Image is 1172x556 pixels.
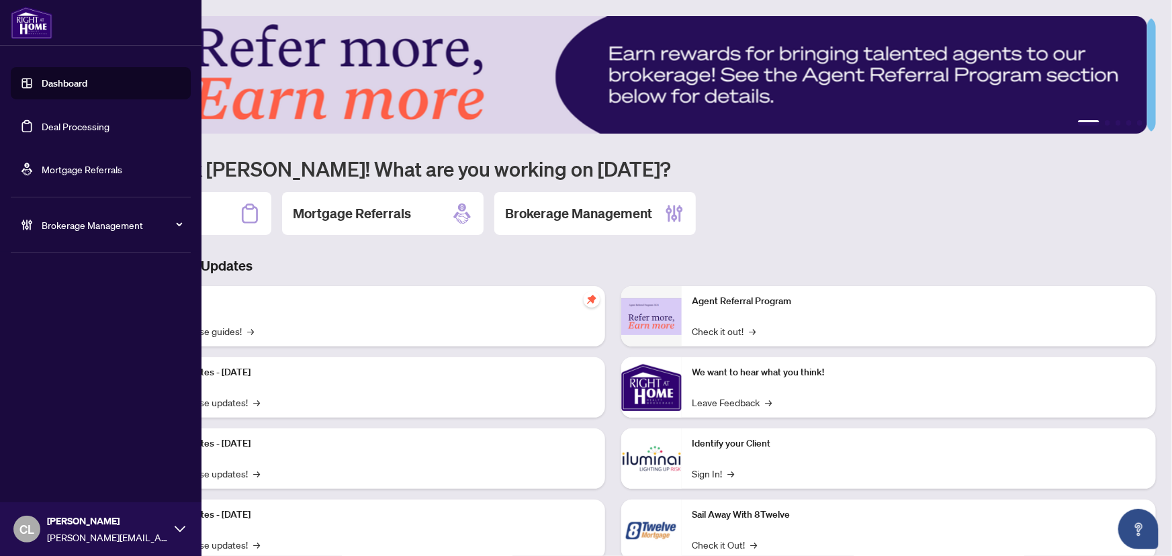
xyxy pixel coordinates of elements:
[141,294,594,309] p: Self-Help
[253,466,260,481] span: →
[692,395,772,410] a: Leave Feedback→
[1105,120,1110,126] button: 2
[692,365,1146,380] p: We want to hear what you think!
[42,77,87,89] a: Dashboard
[19,520,34,539] span: CL
[692,294,1146,309] p: Agent Referral Program
[1078,120,1099,126] button: 1
[70,257,1156,275] h3: Brokerage & Industry Updates
[692,324,756,338] a: Check it out!→
[141,365,594,380] p: Platform Updates - [DATE]
[253,537,260,552] span: →
[11,7,52,39] img: logo
[42,120,109,132] a: Deal Processing
[692,436,1146,451] p: Identify your Client
[750,324,756,338] span: →
[505,204,652,223] h2: Brokerage Management
[766,395,772,410] span: →
[47,530,168,545] span: [PERSON_NAME][EMAIL_ADDRESS][DOMAIN_NAME]
[42,218,181,232] span: Brokerage Management
[692,537,758,552] a: Check it Out!→
[70,156,1156,181] h1: Welcome back [PERSON_NAME]! What are you working on [DATE]?
[1126,120,1132,126] button: 4
[692,508,1146,522] p: Sail Away With 8Twelve
[42,163,122,175] a: Mortgage Referrals
[692,466,735,481] a: Sign In!→
[621,298,682,335] img: Agent Referral Program
[621,357,682,418] img: We want to hear what you think!
[1137,120,1142,126] button: 5
[293,204,411,223] h2: Mortgage Referrals
[1118,509,1159,549] button: Open asap
[584,291,600,308] span: pushpin
[728,466,735,481] span: →
[141,436,594,451] p: Platform Updates - [DATE]
[751,537,758,552] span: →
[621,428,682,489] img: Identify your Client
[141,508,594,522] p: Platform Updates - [DATE]
[253,395,260,410] span: →
[1116,120,1121,126] button: 3
[70,16,1147,134] img: Slide 0
[247,324,254,338] span: →
[47,514,168,528] span: [PERSON_NAME]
